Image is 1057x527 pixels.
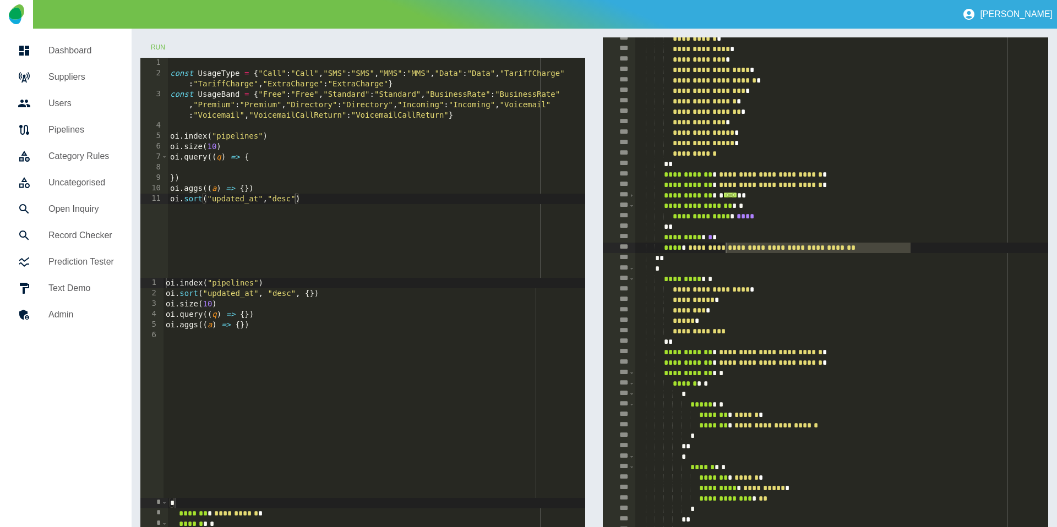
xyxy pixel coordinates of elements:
[9,117,123,143] a: Pipelines
[9,90,123,117] a: Users
[140,320,164,330] div: 5
[9,301,123,328] a: Admin
[140,288,164,299] div: 2
[9,4,24,24] img: Logo
[958,3,1057,25] button: [PERSON_NAME]
[161,152,167,162] span: Toggle code folding, rows 7 through 9
[9,37,123,64] a: Dashboard
[48,123,114,136] h5: Pipelines
[140,152,168,162] div: 7
[140,173,168,183] div: 9
[140,162,168,173] div: 8
[140,330,164,341] div: 6
[629,399,635,410] span: Toggle code folding, rows 645 through 648
[48,176,114,189] h5: Uncategorised
[140,194,168,204] div: 11
[9,169,123,196] a: Uncategorised
[140,183,168,194] div: 10
[48,150,114,163] h5: Category Rules
[629,368,635,378] span: Toggle code folding, rows 642 through 793
[140,278,164,288] div: 1
[980,9,1053,19] p: [PERSON_NAME]
[140,37,176,58] button: Run
[629,190,635,201] span: Toggle code folding, rows 479 through 625
[140,131,168,141] div: 5
[9,249,123,275] a: Prediction Tester
[629,389,635,399] span: Toggle code folding, rows 644 through 649
[48,44,114,57] h5: Dashboard
[629,452,635,462] span: Toggle code folding, rows 650 through 656
[140,309,164,320] div: 4
[140,58,168,68] div: 1
[140,89,168,120] div: 3
[629,462,635,473] span: Toggle code folding, rows 651 through 655
[161,498,167,508] span: Toggle code folding, rows 1 through 16
[48,255,114,268] h5: Prediction Tester
[140,120,168,131] div: 4
[629,274,635,284] span: Toggle code folding, rows 633 through 639
[9,196,123,222] a: Open Inquiry
[48,70,114,84] h5: Suppliers
[629,263,635,274] span: Toggle code folding, rows 632 through 799
[9,222,123,249] a: Record Checker
[9,143,123,169] a: Category Rules
[48,282,114,295] h5: Text Demo
[140,141,168,152] div: 6
[48,229,114,242] h5: Record Checker
[629,378,635,389] span: Toggle code folding, rows 643 through 670
[48,97,114,110] h5: Users
[48,308,114,321] h5: Admin
[9,64,123,90] a: Suppliers
[9,275,123,301] a: Text Demo
[140,68,168,89] div: 2
[629,201,635,211] span: Toggle code folding, rows 626 through 628
[140,299,164,309] div: 3
[48,202,114,216] h5: Open Inquiry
